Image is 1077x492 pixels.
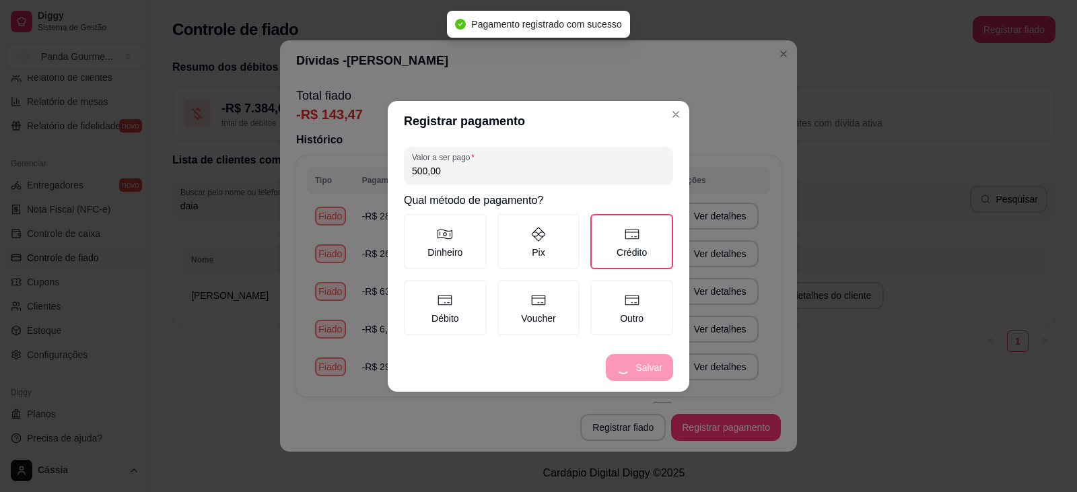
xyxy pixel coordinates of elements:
label: Pix [497,214,580,269]
label: Dinheiro [404,214,487,269]
label: Crédito [590,214,673,269]
span: Pagamento registrado com sucesso [471,19,621,30]
label: Voucher [497,280,580,335]
span: check-circle [455,19,466,30]
h2: Qual método de pagamento? [404,192,673,209]
header: Registrar pagamento [388,101,689,141]
label: Outro [590,280,673,335]
button: Close [665,104,687,125]
label: Débito [404,280,487,335]
label: Valor a ser pago [412,151,479,163]
input: Valor a ser pago [412,164,665,178]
